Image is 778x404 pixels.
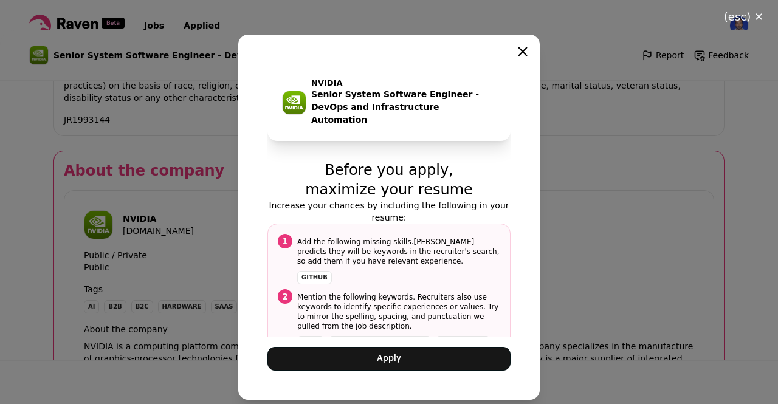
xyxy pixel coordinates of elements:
span: 2 [278,289,292,304]
button: Apply [267,347,511,371]
p: Increase your chances by including the following in your resume: [267,199,511,224]
button: Close modal [518,47,528,56]
p: Senior System Software Engineer - DevOps and Infrastructure Automation [311,88,496,126]
img: 21765c2efd07c533fb69e7d2fdab94113177da91290e8a5934e70fdfae65a8e1.jpg [283,91,306,114]
span: . Recruiters also use keywords to identify specific experiences or values. Try to mirror the spel... [297,292,500,331]
li: GitHub [297,271,332,284]
li: automation [436,336,490,349]
p: Before you apply, maximize your resume [267,160,511,199]
li: CI/CD [297,336,324,349]
button: Close modal [709,4,778,30]
span: Mention the following keywords [297,293,413,301]
p: NVIDIA [311,78,496,88]
span: Add the following missing skills. [297,238,413,246]
span: [PERSON_NAME] predicts they will be keywords in the recruiter's search, so add them if you have r... [297,237,500,266]
li: infrastructure as code [329,336,431,349]
span: 1 [278,234,292,248]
